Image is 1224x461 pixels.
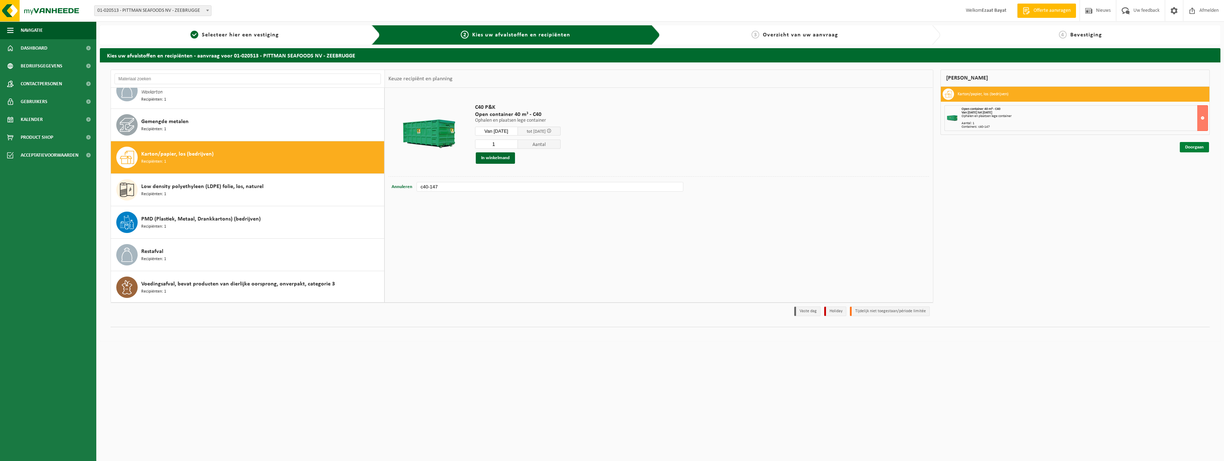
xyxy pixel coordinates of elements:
div: Containers: c40-147 [962,125,1208,129]
span: Dashboard [21,39,47,57]
span: 3 [751,31,759,39]
h3: Karton/papier, los (bedrijven) [958,88,1009,100]
button: Annuleren [391,182,413,192]
span: Recipiënten: 1 [141,256,166,263]
li: Vaste dag [794,307,821,316]
span: Bevestiging [1070,32,1102,38]
button: Bedrijfsrestafval Waxkarton Recipiënten: 1 [111,75,384,109]
span: PMD (Plastiek, Metaal, Drankkartons) (bedrijven) [141,215,261,223]
span: 4 [1059,31,1067,39]
span: Overzicht van uw aanvraag [763,32,838,38]
span: Recipiënten: 1 [141,223,166,230]
div: [PERSON_NAME] [940,70,1210,87]
span: Contactpersonen [21,75,62,93]
span: Recipiënten: 1 [141,158,166,165]
span: tot [DATE] [527,129,546,134]
span: 01-020513 - PITTMAN SEAFOODS NV - ZEEBRUGGE [94,5,211,16]
div: Aantal: 1 [962,122,1208,125]
button: Restafval Recipiënten: 1 [111,239,384,271]
span: C40 P&K [475,104,561,111]
span: Recipiënten: 1 [141,96,166,103]
span: Gemengde metalen [141,117,189,126]
input: Selecteer datum [475,127,518,136]
span: Karton/papier, los (bedrijven) [141,150,214,158]
h2: Kies uw afvalstoffen en recipiënten - aanvraag voor 01-020513 - PITTMAN SEAFOODS NV - ZEEBRUGGE [100,48,1220,62]
button: PMD (Plastiek, Metaal, Drankkartons) (bedrijven) Recipiënten: 1 [111,206,384,239]
span: Navigatie [21,21,43,39]
span: Product Shop [21,128,53,146]
span: Selecteer hier een vestiging [202,32,279,38]
button: Voedingsafval, bevat producten van dierlijke oorsprong, onverpakt, categorie 3 Recipiënten: 1 [111,271,384,303]
span: Waxkarton [141,88,163,96]
p: Ophalen en plaatsen lege container [475,118,561,123]
button: Low density polyethyleen (LDPE) folie, los, naturel Recipiënten: 1 [111,174,384,206]
input: bv. C10-005 [417,182,683,192]
span: Annuleren [392,184,412,189]
span: Kies uw afvalstoffen en recipiënten [472,32,570,38]
li: Holiday [824,307,846,316]
strong: Van [DATE] tot [DATE] [962,111,992,115]
span: Aantal [518,140,561,149]
span: Recipiënten: 1 [141,191,166,198]
span: Open container 40 m³ - C40 [475,111,561,118]
span: 2 [461,31,469,39]
strong: Ezaat Bayat [982,8,1006,13]
div: Ophalen en plaatsen lege container [962,115,1208,118]
span: Recipiënten: 1 [141,288,166,295]
button: Karton/papier, los (bedrijven) Recipiënten: 1 [111,141,384,174]
span: 01-020513 - PITTMAN SEAFOODS NV - ZEEBRUGGE [95,6,211,16]
button: In winkelmand [476,152,515,164]
li: Tijdelijk niet toegestaan/période limitée [850,307,930,316]
span: Open container 40 m³ - C40 [962,107,1000,111]
a: Offerte aanvragen [1017,4,1076,18]
div: Keuze recipiënt en planning [385,70,456,88]
span: Gebruikers [21,93,47,111]
a: 1Selecteer hier een vestiging [103,31,366,39]
a: Doorgaan [1180,142,1209,152]
span: Recipiënten: 1 [141,126,166,133]
span: Kalender [21,111,43,128]
span: Offerte aanvragen [1032,7,1072,14]
span: Restafval [141,247,163,256]
input: Materiaal zoeken [114,74,381,84]
button: Gemengde metalen Recipiënten: 1 [111,109,384,141]
span: Voedingsafval, bevat producten van dierlijke oorsprong, onverpakt, categorie 3 [141,280,335,288]
span: Acceptatievoorwaarden [21,146,78,164]
span: Bedrijfsgegevens [21,57,62,75]
span: Low density polyethyleen (LDPE) folie, los, naturel [141,182,264,191]
span: 1 [190,31,198,39]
